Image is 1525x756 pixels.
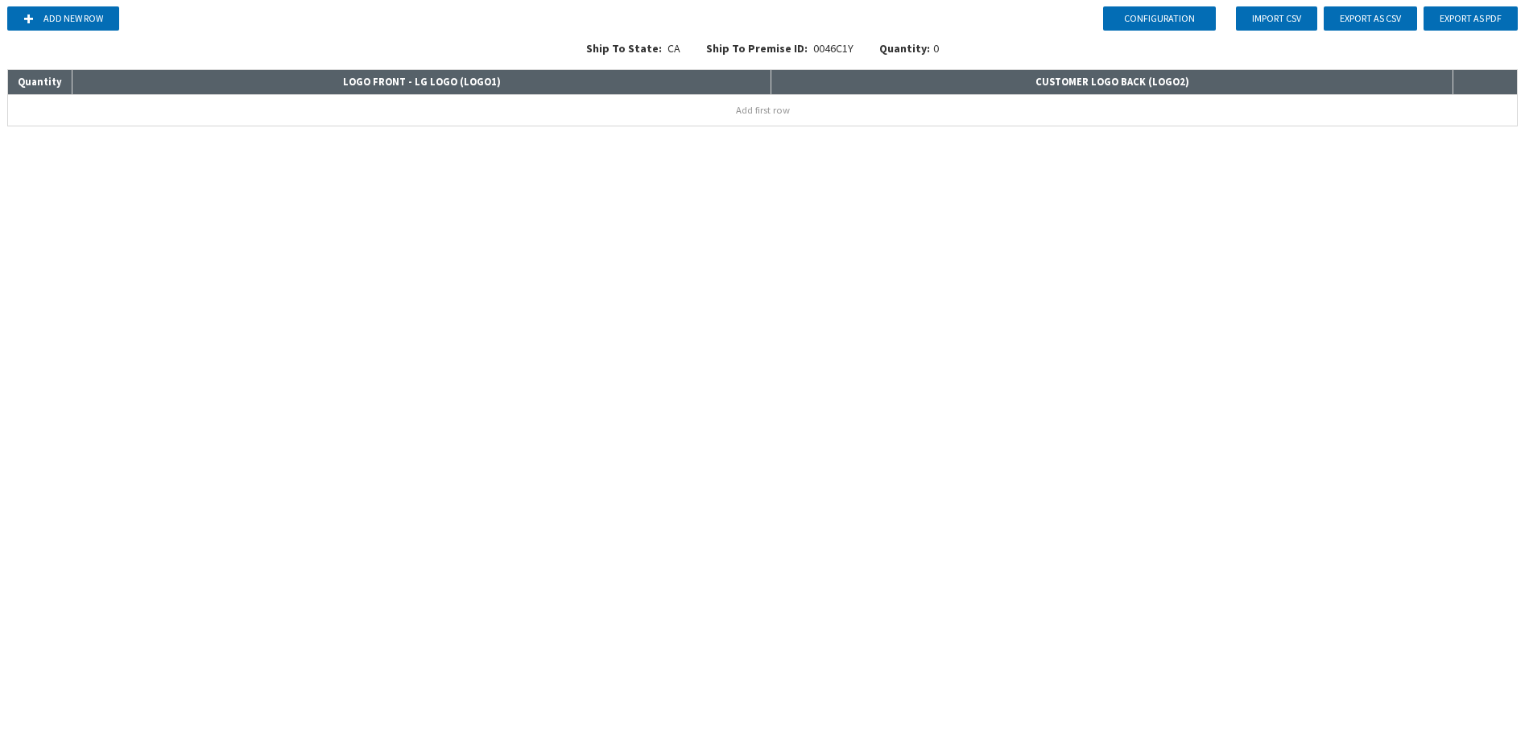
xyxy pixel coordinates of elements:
[879,40,939,56] div: 0
[879,41,930,56] span: Quantity:
[1424,6,1518,31] button: Export as PDF
[1324,6,1417,31] button: Export as CSV
[706,41,808,56] span: Ship To Premise ID:
[72,70,771,95] th: LOGO FRONT - LG LOGO ( LOGO1 )
[573,40,693,66] div: CA
[7,6,119,31] button: Add new row
[771,70,1453,95] th: CUSTOMER LOGO BACK ( LOGO2 )
[8,95,1517,126] button: Add first row
[8,70,72,95] th: Quantity
[1103,6,1216,31] button: Configuration
[693,40,866,66] div: 0046C1Y
[586,41,662,56] span: Ship To State:
[1236,6,1317,31] button: Import CSV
